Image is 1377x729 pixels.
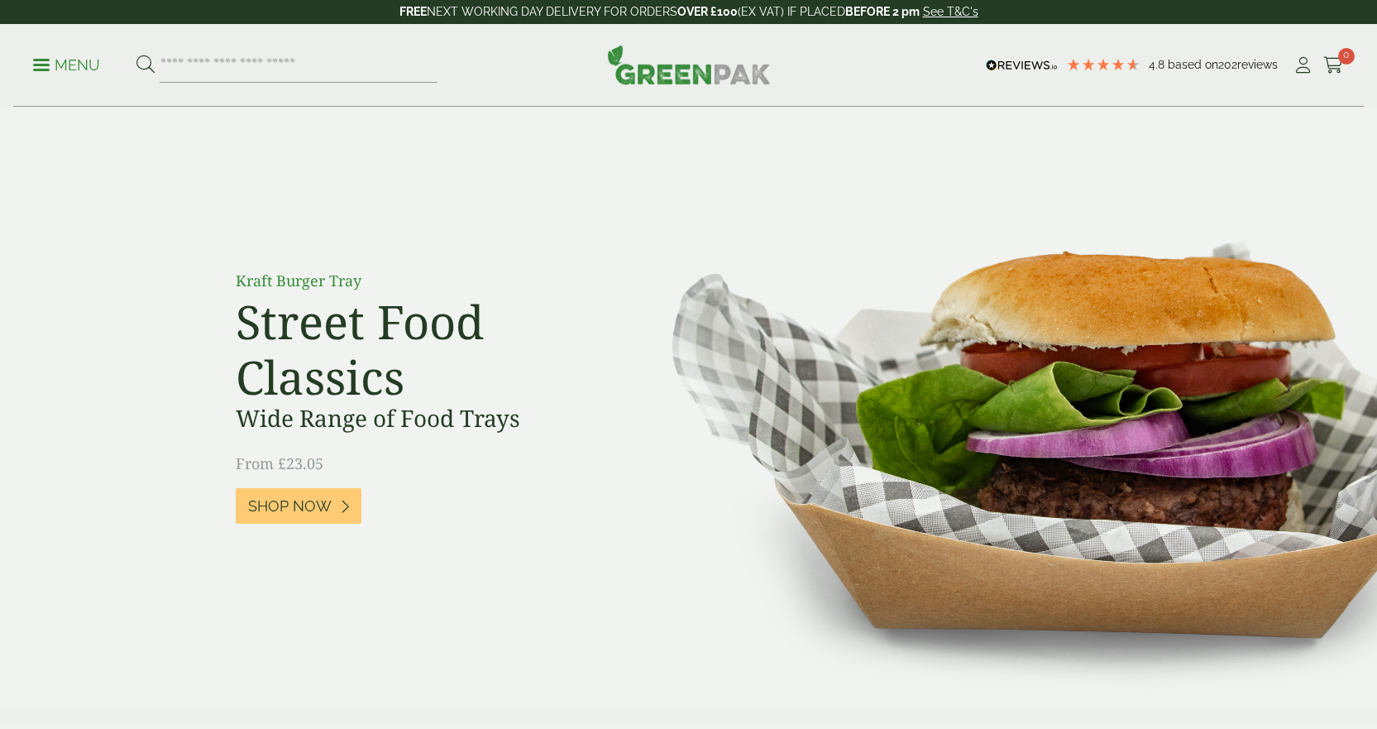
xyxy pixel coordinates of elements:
[1293,57,1313,74] i: My Account
[236,488,361,524] a: Shop Now
[677,5,738,18] strong: OVER £100
[236,453,323,473] span: From £23.05
[236,270,608,292] p: Kraft Burger Tray
[236,294,608,405] h2: Street Food Classics
[248,497,332,516] span: Shop Now
[1338,48,1355,65] span: 0
[399,5,427,18] strong: FREE
[1323,53,1344,78] a: 0
[845,5,920,18] strong: BEFORE 2 pm
[619,108,1377,709] img: Street Food Classics
[33,55,100,75] p: Menu
[1237,58,1278,71] span: reviews
[1066,57,1140,72] div: 4.79 Stars
[1218,58,1237,71] span: 202
[1149,58,1168,71] span: 4.8
[607,45,771,84] img: GreenPak Supplies
[986,60,1058,71] img: REVIEWS.io
[1168,58,1218,71] span: Based on
[33,55,100,72] a: Menu
[1323,57,1344,74] i: Cart
[923,5,978,18] a: See T&C's
[236,405,608,433] h3: Wide Range of Food Trays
